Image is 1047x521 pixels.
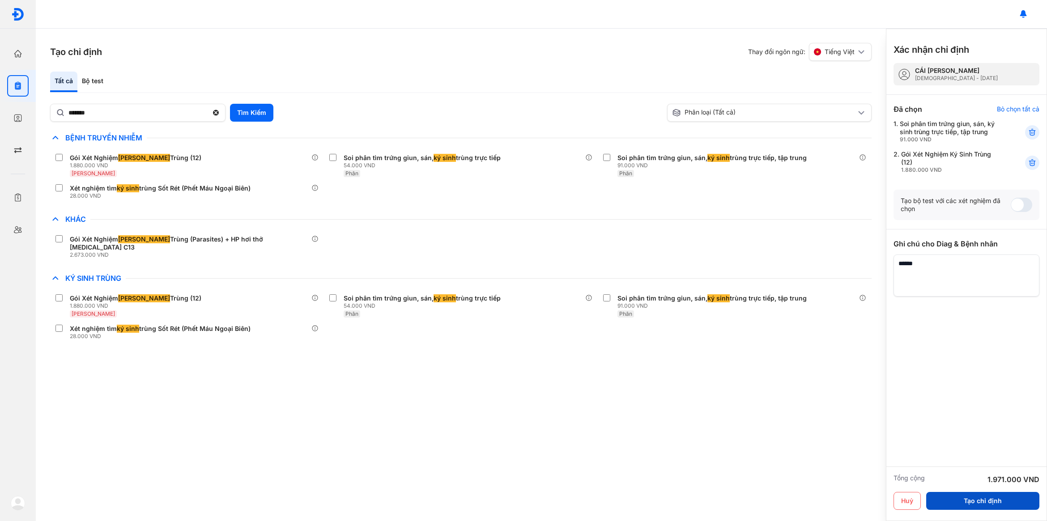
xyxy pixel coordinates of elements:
span: [PERSON_NAME] [118,294,170,302]
span: [PERSON_NAME] [72,310,115,317]
span: Phân [345,170,358,177]
div: 2.673.000 VND [70,251,311,258]
div: Tổng cộng [894,474,925,485]
span: Tiếng Việt [825,48,855,56]
button: Huỷ [894,492,921,510]
div: 1.880.000 VND [901,166,1003,174]
div: Gói Xét Nghiệm Ký Sinh Trùng (12) [901,150,1003,174]
span: ký sinh [117,184,139,192]
div: 1.971.000 VND [987,474,1039,485]
div: Bộ test [77,72,108,92]
div: 91.000 VND [617,302,810,309]
div: Tất cả [50,72,77,92]
div: Thay đổi ngôn ngữ: [748,43,872,61]
div: Xét nghiệm tìm trùng Sốt Rét (Phết Máu Ngoại Biên) [70,325,251,333]
div: [DEMOGRAPHIC_DATA] - [DATE] [915,75,998,82]
span: [PERSON_NAME] [118,235,170,243]
span: Khác [61,215,90,224]
div: Ghi chú cho Diag & Bệnh nhân [894,238,1039,249]
div: Gói Xét Nghiệm Trùng (12) [70,294,201,302]
div: Xét nghiệm tìm trùng Sốt Rét (Phết Máu Ngoại Biên) [70,184,251,192]
span: [PERSON_NAME] [118,154,170,162]
button: Tìm Kiếm [230,104,273,122]
span: ký sinh [707,294,730,302]
span: ký sinh [117,325,139,333]
h3: Tạo chỉ định [50,46,102,58]
span: ký sinh [707,154,730,162]
div: 1.880.000 VND [70,302,205,309]
div: Gói Xét Nghiệm Trùng (Parasites) + HP hơi thở [MEDICAL_DATA] C13 [70,235,308,251]
div: Soi phân tìm trứng giun, sán, ký sinh trùng trực tiếp, tập trung [900,120,1003,143]
div: Tạo bộ test với các xét nghiệm đã chọn [901,197,1011,213]
div: 28.000 VND [70,333,254,340]
img: logo [11,496,25,510]
span: ký sinh [434,154,456,162]
span: Phân [345,310,358,317]
div: Soi phân tìm trứng giun, sán, trùng trực tiếp [344,294,501,302]
div: 91.000 VND [900,136,1003,143]
span: Phân [619,170,632,177]
div: 2. [894,150,1003,174]
h3: Xác nhận chỉ định [894,43,969,56]
div: Soi phân tìm trứng giun, sán, trùng trực tiếp [344,154,501,162]
div: CÁI [PERSON_NAME] [915,67,998,75]
div: Soi phân tìm trứng giun, sán, trùng trực tiếp, tập trung [617,294,807,302]
span: Phân [619,310,632,317]
div: Đã chọn [894,104,922,114]
div: Soi phân tìm trứng giun, sán, trùng trực tiếp, tập trung [617,154,807,162]
img: logo [11,8,25,21]
span: Ký Sinh Trùng [61,274,126,283]
div: Phân loại (Tất cả) [672,108,856,117]
div: 54.000 VND [344,302,504,309]
div: Bỏ chọn tất cả [997,105,1039,113]
div: 1. [894,120,1003,143]
div: 54.000 VND [344,162,504,169]
button: Tạo chỉ định [926,492,1039,510]
span: [PERSON_NAME] [72,170,115,177]
span: Bệnh Truyền Nhiễm [61,133,147,142]
div: 1.880.000 VND [70,162,205,169]
div: 91.000 VND [617,162,810,169]
div: Gói Xét Nghiệm Trùng (12) [70,154,201,162]
span: ký sinh [434,294,456,302]
div: 28.000 VND [70,192,254,199]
